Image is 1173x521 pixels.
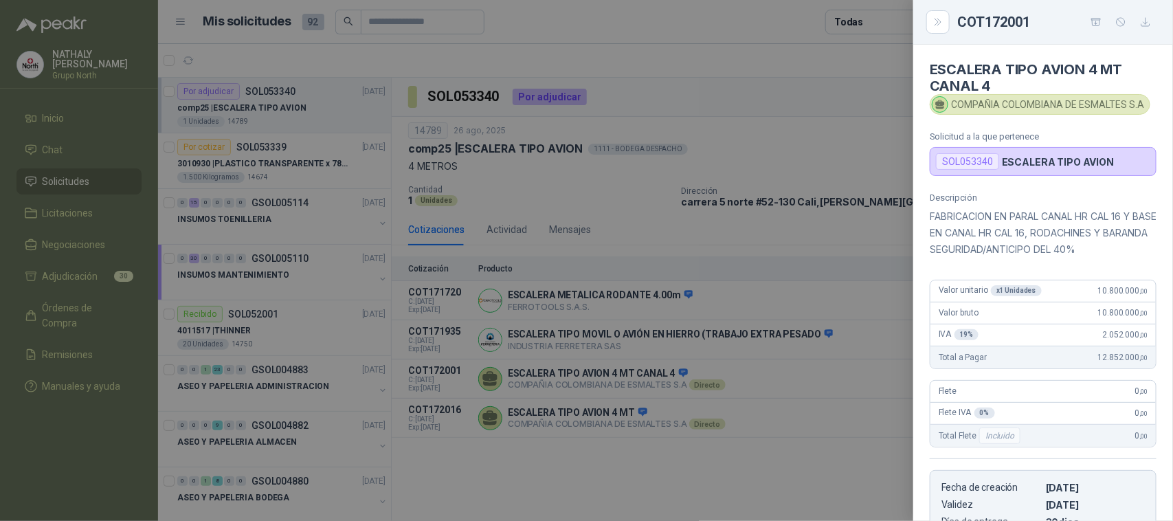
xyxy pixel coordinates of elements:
div: 0 % [974,408,995,419]
span: Total Flete [939,428,1023,444]
p: FABRICACION EN PARAL CANAL HR CAL 16 Y BASE EN CANAL HR CAL 16, RODACHINES Y BARANDA SEGURIDAD/AN... [930,208,1157,258]
p: Descripción [930,192,1157,203]
span: 0 [1135,431,1148,441]
span: 12.852.000 [1098,353,1148,362]
div: Incluido [979,428,1020,444]
span: ,00 [1139,331,1148,339]
span: 0 [1135,386,1148,396]
span: ,00 [1139,410,1148,417]
span: ,00 [1139,388,1148,395]
span: 2.052.000 [1103,330,1148,340]
div: COT172001 [957,11,1157,33]
button: Close [930,14,946,30]
p: [DATE] [1046,499,1145,511]
span: Valor unitario [939,285,1042,296]
div: SOL053340 [936,153,999,170]
span: IVA [939,329,979,340]
span: 10.800.000 [1098,286,1148,296]
span: ,00 [1139,287,1148,295]
p: ESCALERA TIPO AVION [1002,156,1114,168]
span: Valor bruto [939,308,979,318]
div: x 1 Unidades [991,285,1042,296]
h4: ESCALERA TIPO AVION 4 MT CANAL 4 [930,61,1157,94]
span: Total a Pagar [939,353,987,362]
p: Solicitud a la que pertenece [930,131,1157,142]
p: [DATE] [1046,482,1145,494]
div: 19 % [954,329,979,340]
span: 0 [1135,408,1148,418]
span: Flete IVA [939,408,995,419]
p: Validez [941,499,1040,511]
div: COMPAÑIA COLOMBIANA DE ESMALTES S.A [930,94,1150,115]
span: 10.800.000 [1098,308,1148,318]
span: ,00 [1139,432,1148,440]
span: ,00 [1139,354,1148,362]
span: ,00 [1139,309,1148,317]
span: Flete [939,386,957,396]
p: Fecha de creación [941,482,1040,494]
